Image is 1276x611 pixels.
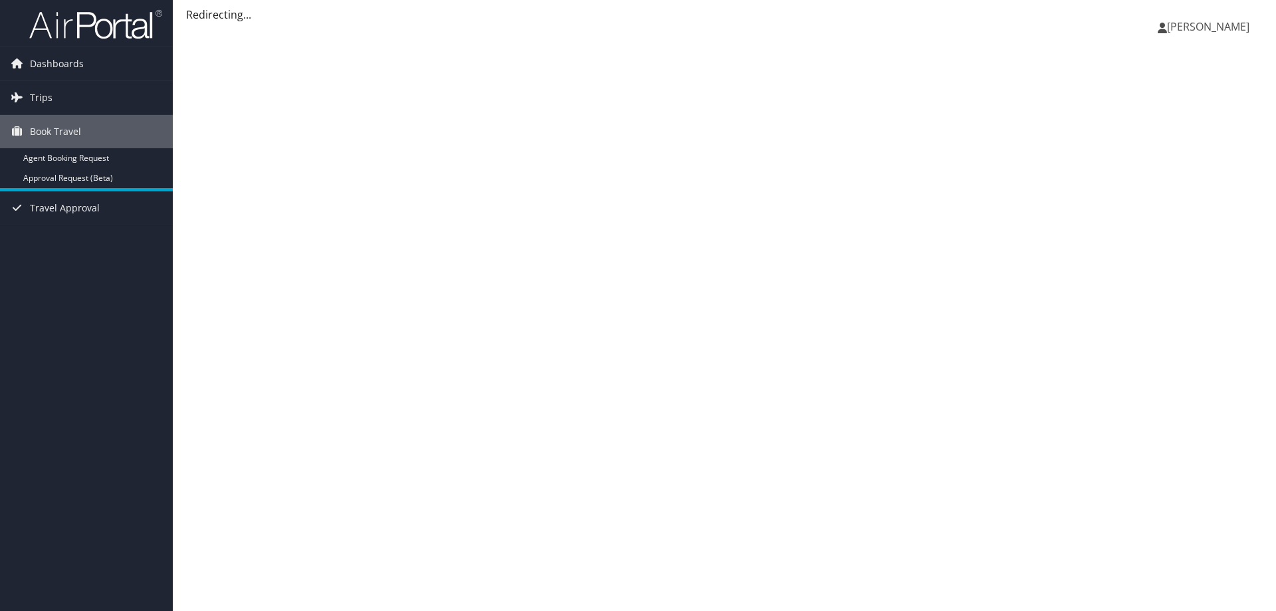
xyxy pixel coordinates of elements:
[30,47,84,80] span: Dashboards
[1158,7,1263,47] a: [PERSON_NAME]
[1167,19,1249,34] span: [PERSON_NAME]
[186,7,1263,23] div: Redirecting...
[30,115,81,148] span: Book Travel
[29,9,162,40] img: airportal-logo.png
[30,191,100,225] span: Travel Approval
[30,81,53,114] span: Trips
